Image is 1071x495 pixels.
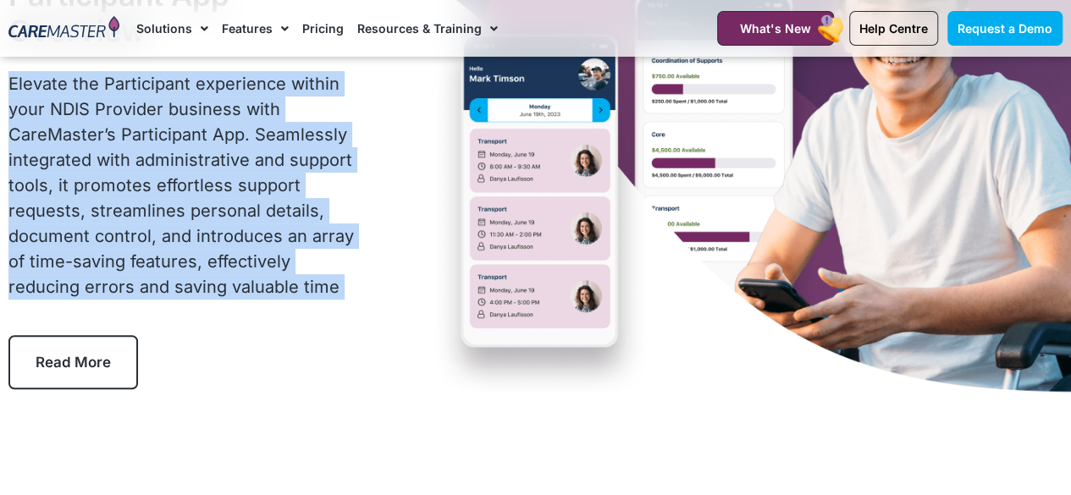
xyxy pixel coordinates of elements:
[740,21,811,36] span: What's New
[8,335,138,389] a: Read More
[8,16,119,41] img: CareMaster Logo
[849,11,938,46] a: Help Centre
[859,21,928,36] span: Help Centre
[947,11,1063,46] a: Request a Demo
[8,74,354,297] span: Elevate the Participant experience within your NDIS Provider business with CareMaster’s Participa...
[36,354,111,371] span: Read More
[958,21,1052,36] span: Request a Demo
[717,11,834,46] a: What's New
